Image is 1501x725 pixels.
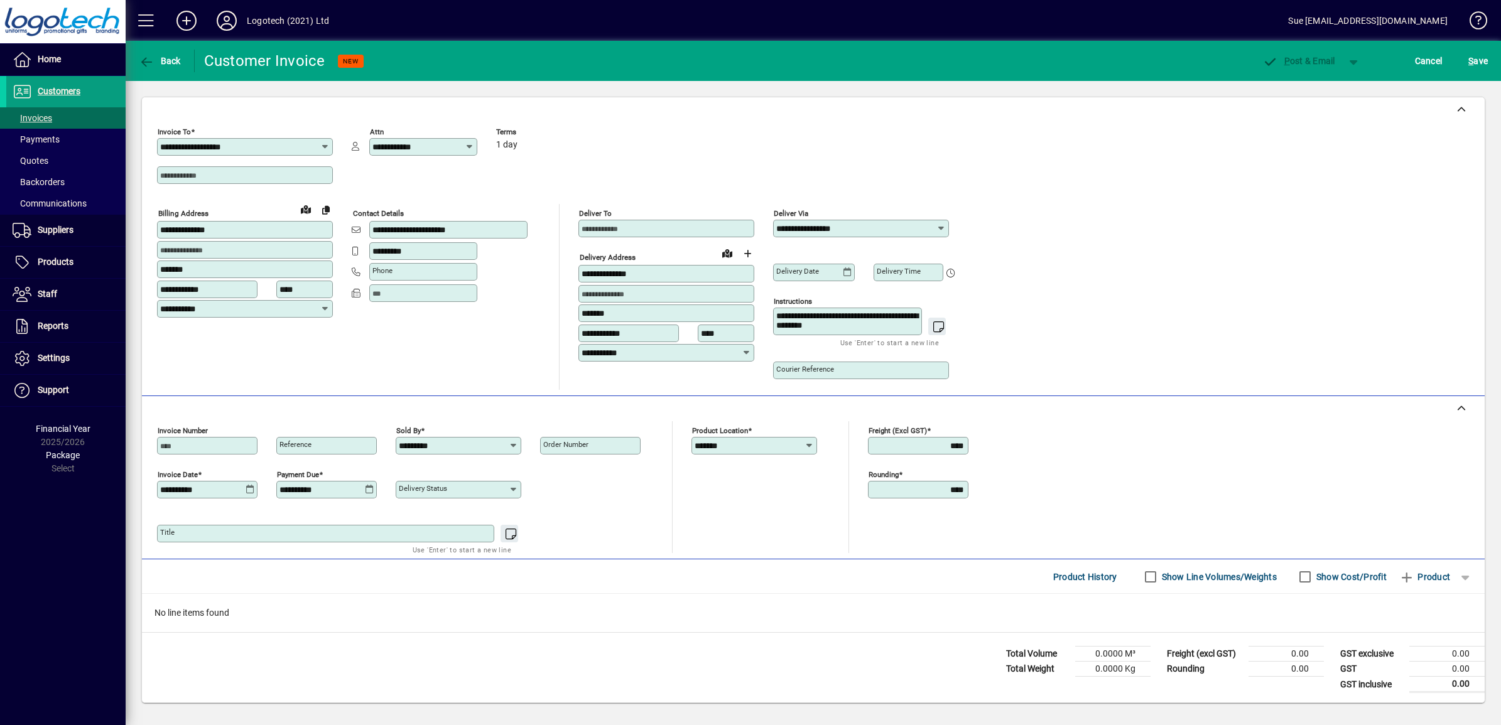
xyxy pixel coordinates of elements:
[1159,571,1277,583] label: Show Line Volumes/Weights
[158,127,191,136] mat-label: Invoice To
[38,353,70,363] span: Settings
[1409,662,1485,677] td: 0.00
[579,209,612,218] mat-label: Deliver To
[1314,571,1387,583] label: Show Cost/Profit
[1161,647,1249,662] td: Freight (excl GST)
[6,279,126,310] a: Staff
[6,215,126,246] a: Suppliers
[1256,50,1341,72] button: Post & Email
[13,113,52,123] span: Invoices
[38,289,57,299] span: Staff
[1000,662,1075,677] td: Total Weight
[1465,50,1491,72] button: Save
[1468,51,1488,71] span: ave
[496,128,572,136] span: Terms
[1399,567,1450,587] span: Product
[413,542,511,557] mat-hint: Use 'Enter' to start a new line
[158,426,208,435] mat-label: Invoice number
[6,44,126,75] a: Home
[38,321,68,331] span: Reports
[13,134,60,144] span: Payments
[6,343,126,374] a: Settings
[13,177,65,187] span: Backorders
[1334,677,1409,692] td: GST inclusive
[204,51,325,71] div: Customer Invoice
[1249,662,1324,677] td: 0.00
[38,86,80,96] span: Customers
[38,225,73,235] span: Suppliers
[1409,677,1485,692] td: 0.00
[1161,662,1249,677] td: Rounding
[13,156,48,166] span: Quotes
[1284,56,1290,66] span: P
[737,244,757,264] button: Choose address
[774,209,808,218] mat-label: Deliver via
[6,107,126,129] a: Invoices
[316,200,336,220] button: Copy to Delivery address
[1075,647,1151,662] td: 0.0000 M³
[1249,647,1324,662] td: 0.00
[372,266,393,275] mat-label: Phone
[1000,647,1075,662] td: Total Volume
[1468,56,1473,66] span: S
[6,150,126,171] a: Quotes
[370,127,384,136] mat-label: Attn
[496,140,517,150] span: 1 day
[343,57,359,65] span: NEW
[136,50,184,72] button: Back
[774,297,812,306] mat-label: Instructions
[1415,51,1443,71] span: Cancel
[46,450,80,460] span: Package
[776,267,819,276] mat-label: Delivery date
[1288,11,1448,31] div: Sue [EMAIL_ADDRESS][DOMAIN_NAME]
[6,247,126,278] a: Products
[776,365,834,373] mat-label: Courier Reference
[160,528,175,537] mat-label: Title
[717,243,737,263] a: View on map
[139,56,181,66] span: Back
[1334,647,1409,662] td: GST exclusive
[840,335,939,350] mat-hint: Use 'Enter' to start a new line
[1334,662,1409,677] td: GST
[6,311,126,342] a: Reports
[126,50,195,72] app-page-header-button: Back
[6,375,126,406] a: Support
[6,171,126,193] a: Backorders
[6,129,126,150] a: Payments
[247,11,329,31] div: Logotech (2021) Ltd
[1412,50,1446,72] button: Cancel
[1262,56,1335,66] span: ost & Email
[296,199,316,219] a: View on map
[207,9,247,32] button: Profile
[396,426,421,435] mat-label: Sold by
[142,594,1485,632] div: No line items found
[166,9,207,32] button: Add
[692,426,748,435] mat-label: Product location
[399,484,447,493] mat-label: Delivery status
[6,193,126,214] a: Communications
[38,54,61,64] span: Home
[1075,662,1151,677] td: 0.0000 Kg
[543,440,588,449] mat-label: Order number
[1048,566,1122,588] button: Product History
[877,267,921,276] mat-label: Delivery time
[869,470,899,479] mat-label: Rounding
[1460,3,1485,43] a: Knowledge Base
[38,385,69,395] span: Support
[38,257,73,267] span: Products
[13,198,87,208] span: Communications
[869,426,927,435] mat-label: Freight (excl GST)
[158,470,198,479] mat-label: Invoice date
[277,470,319,479] mat-label: Payment due
[1409,647,1485,662] td: 0.00
[1053,567,1117,587] span: Product History
[1393,566,1456,588] button: Product
[36,424,90,434] span: Financial Year
[279,440,312,449] mat-label: Reference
